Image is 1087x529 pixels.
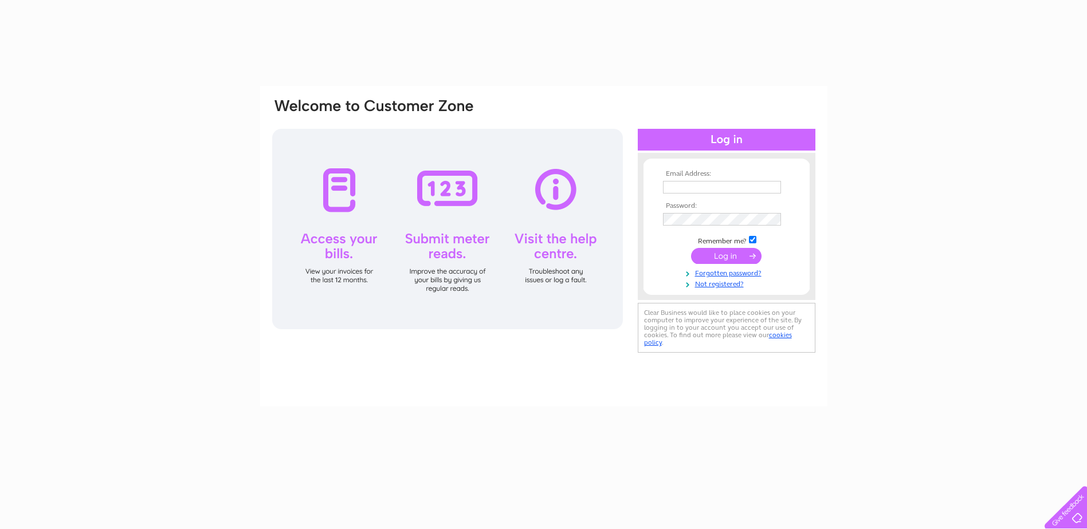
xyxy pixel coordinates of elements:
[660,202,793,210] th: Password:
[691,248,762,264] input: Submit
[638,303,815,353] div: Clear Business would like to place cookies on your computer to improve your experience of the sit...
[644,331,792,346] a: cookies policy
[660,170,793,178] th: Email Address:
[663,267,793,278] a: Forgotten password?
[663,278,793,289] a: Not registered?
[660,234,793,246] td: Remember me?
